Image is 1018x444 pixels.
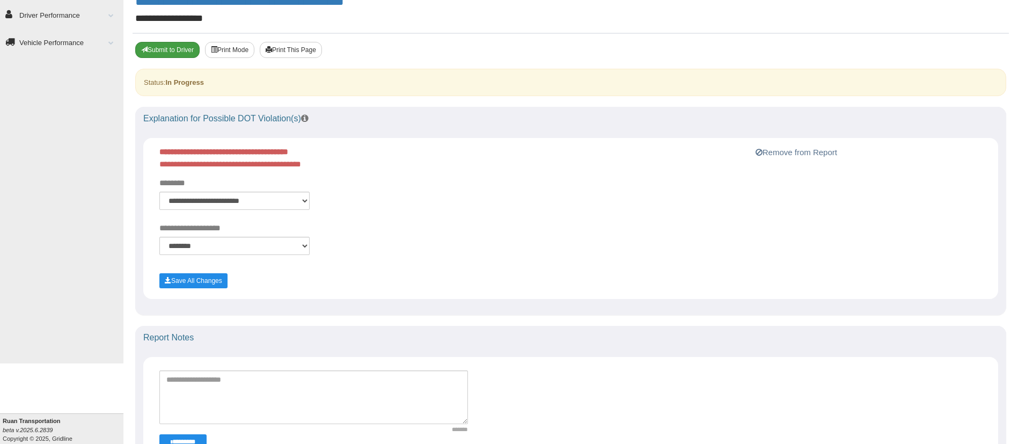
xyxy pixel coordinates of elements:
button: Save [159,273,228,288]
i: beta v.2025.6.2839 [3,427,53,433]
b: Ruan Transportation [3,418,61,424]
button: Submit To Driver [135,42,200,58]
div: Explanation for Possible DOT Violation(s) [135,107,1006,130]
strong: In Progress [165,78,204,86]
div: Status: [135,69,1006,96]
button: Print This Page [260,42,322,58]
div: Copyright © 2025, Gridline [3,417,123,443]
div: Report Notes [135,326,1006,350]
button: Print Mode [205,42,254,58]
button: Remove from Report [752,146,840,159]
